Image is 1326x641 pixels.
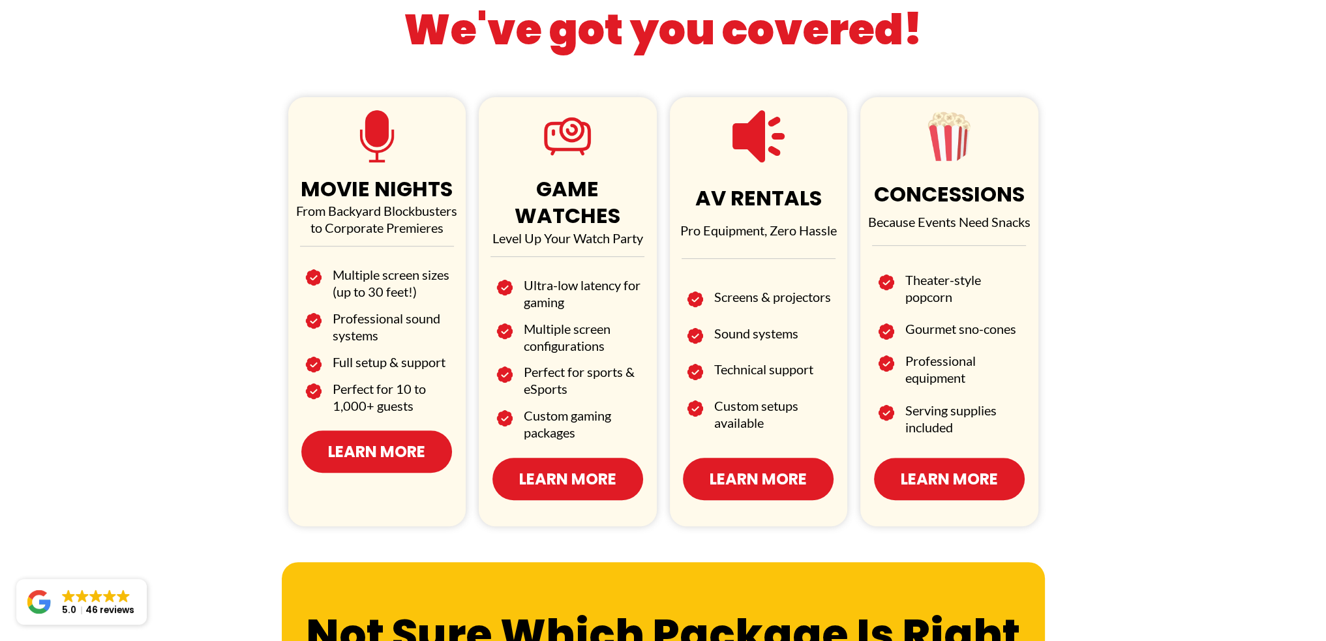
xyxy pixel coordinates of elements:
[482,230,654,246] p: Level Up Your Watch Party
[687,361,703,383] img: Image
[524,407,644,424] h2: Custom gaming
[305,380,322,403] img: Image
[874,458,1025,500] a: Learn More
[301,430,452,473] a: Learn More
[496,320,513,343] img: Image
[333,380,453,414] h2: Perfect for 10 to 1,000+ guests
[905,402,1025,436] h2: Serving supplies included
[496,276,513,299] img: Image
[714,325,834,342] h2: Sound systems
[878,320,894,343] img: Image
[328,440,425,463] span: Learn More
[687,288,703,311] img: Image
[333,310,453,344] h2: Professional sound systems
[333,353,453,370] h2: Full setup & support
[864,181,1035,208] h1: CONCESSIONS
[524,320,644,354] h2: Multiple screen configurations
[673,222,845,239] p: Pro Equipment, Zero Hassle
[673,185,845,212] h1: AV RENTALS
[905,271,1025,305] h2: Theater-style popcorn
[714,288,834,305] h2: Screens & projectors
[878,271,894,294] img: Image
[292,175,463,203] h1: MOVIE NIGHTS
[482,175,654,230] h1: GAME WATCHES
[305,353,322,376] img: Image
[292,219,463,236] p: to Corporate Premieres
[524,424,644,441] h2: packages
[16,579,147,625] a: Close GoogleGoogleGoogleGoogleGoogle 5.046 reviews
[305,310,322,333] img: Image
[492,458,643,500] a: Learn More
[878,352,894,375] img: Image
[714,361,834,378] h2: Technical support
[905,352,1025,386] h2: Professional equipment
[524,276,644,310] h2: Ultra-low latency for gaming
[333,266,453,300] h2: Multiple screen sizes (up to 30 feet!)
[864,213,1035,230] p: Because Events Need Snacks
[519,468,616,490] span: Learn More
[714,397,834,431] h2: Custom setups available
[496,363,513,386] img: Image
[905,320,1025,337] h2: Gourmet sno-cones
[524,363,644,397] h2: Perfect for sports & eSports
[687,397,703,420] img: Image
[878,402,894,425] img: Image
[285,3,1042,58] h1: We've got you covered!
[292,202,463,219] p: From Backyard Blockbusters
[687,325,703,348] img: Image
[710,468,807,490] span: Learn More
[683,458,834,500] a: Learn More
[496,407,513,430] img: Image
[305,266,322,289] img: Image
[901,468,998,490] span: Learn More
